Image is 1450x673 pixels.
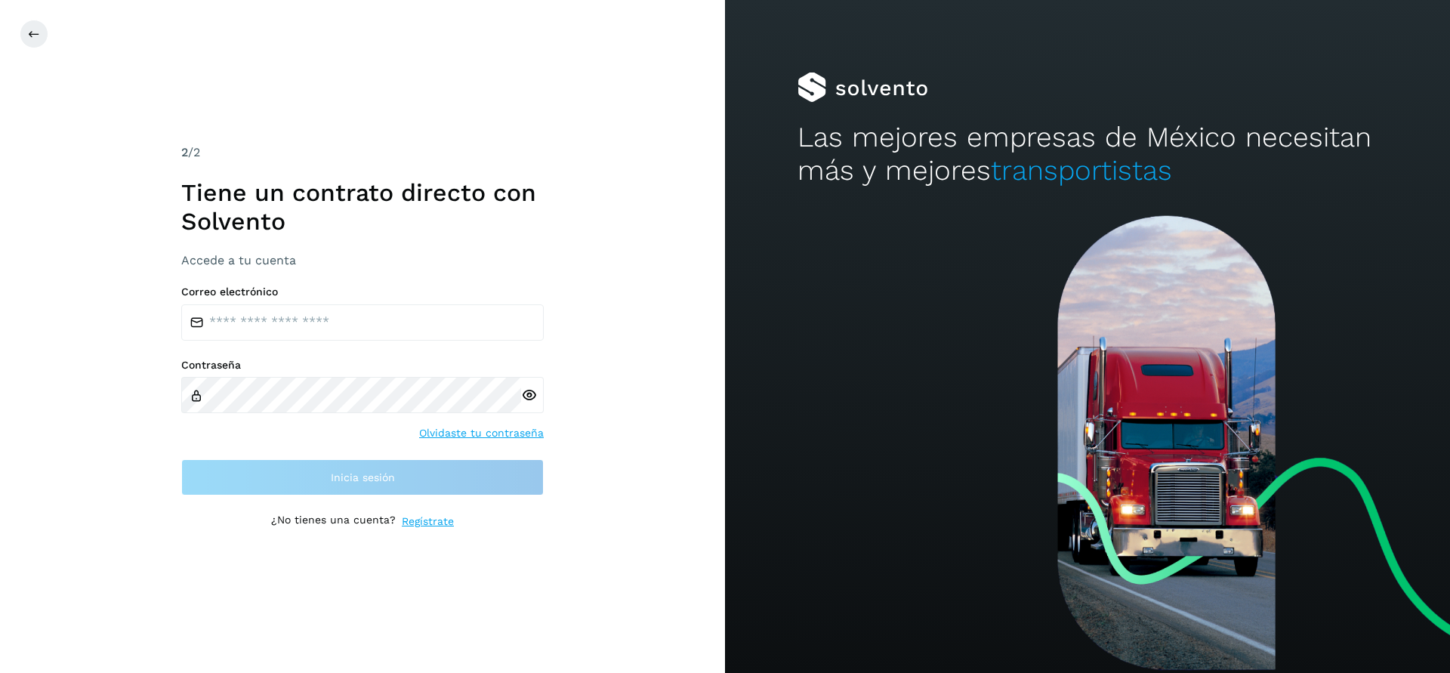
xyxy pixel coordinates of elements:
div: /2 [181,144,544,162]
h3: Accede a tu cuenta [181,253,544,267]
label: Contraseña [181,359,544,372]
span: Inicia sesión [331,472,395,483]
p: ¿No tienes una cuenta? [271,514,396,529]
span: transportistas [991,154,1172,187]
label: Correo electrónico [181,286,544,298]
a: Regístrate [402,514,454,529]
a: Olvidaste tu contraseña [419,425,544,441]
h2: Las mejores empresas de México necesitan más y mejores [797,121,1377,188]
span: 2 [181,145,188,159]
h1: Tiene un contrato directo con Solvento [181,178,544,236]
button: Inicia sesión [181,459,544,495]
